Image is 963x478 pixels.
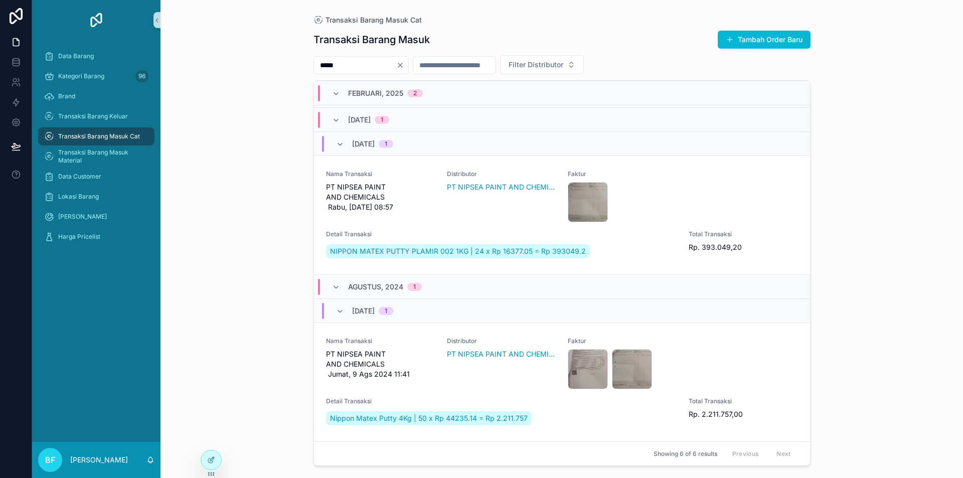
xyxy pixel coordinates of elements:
[689,242,797,252] span: Rp. 393.049,20
[718,31,811,49] button: Tambah Order Baru
[58,52,94,60] span: Data Barang
[348,282,403,292] span: Agustus, 2024
[348,115,371,125] span: [DATE]
[38,188,154,206] a: Lokasi Barang
[326,230,677,238] span: Detail Transaksi
[58,92,75,100] span: Brand
[326,170,435,178] span: Nama Transaksi
[568,337,677,345] span: Faktur
[314,323,810,441] a: Nama TransaksiPT NIPSEA PAINT AND CHEMICALS Jumat, 9 Ags 2024 11:41DistributorPT NIPSEA PAINT AND...
[45,454,55,466] span: BF
[38,168,154,186] a: Data Customer
[326,15,422,25] span: Transaksi Barang Masuk Cat
[654,450,717,458] span: Showing 6 of 6 results
[381,116,383,124] div: 1
[38,67,154,85] a: Kategori Barang96
[32,40,160,259] div: scrollable content
[313,33,430,47] h1: Transaksi Barang Masuk
[314,155,810,274] a: Nama TransaksiPT NIPSEA PAINT AND CHEMICALS Rabu, [DATE] 08:57DistributorPT NIPSEA PAINT AND CHEM...
[447,349,556,359] a: PT NIPSEA PAINT AND CHEMICALS
[385,140,387,148] div: 1
[326,337,435,345] span: Nama Transaksi
[352,139,375,149] span: [DATE]
[330,413,528,423] span: Nippon Matex Putty 4Kg | 50 x Rp 44235.14 = Rp 2.211.757
[413,283,416,291] div: 1
[38,147,154,166] a: Transaksi Barang Masuk Material
[58,132,140,140] span: Transaksi Barang Masuk Cat
[38,228,154,246] a: Harga Pricelist
[689,397,797,405] span: Total Transaksi
[385,307,387,315] div: 1
[135,70,148,82] div: 96
[326,182,435,212] span: PT NIPSEA PAINT AND CHEMICALS Rabu, [DATE] 08:57
[58,72,104,80] span: Kategori Barang
[326,349,435,379] span: PT NIPSEA PAINT AND CHEMICALS Jumat, 9 Ags 2024 11:41
[88,12,104,28] img: App logo
[689,230,797,238] span: Total Transaksi
[348,88,403,98] span: Februari, 2025
[352,306,375,316] span: [DATE]
[326,244,590,258] a: NIPPON MATEX PUTTY PLAMIR 002 1KG | 24 x Rp 16377.05 = Rp 393049.2
[313,15,422,25] a: Transaksi Barang Masuk Cat
[326,397,677,405] span: Detail Transaksi
[38,87,154,105] a: Brand
[38,47,154,65] a: Data Barang
[447,337,556,345] span: Distributor
[413,89,417,97] div: 2
[396,61,408,69] button: Clear
[58,233,100,241] span: Harga Pricelist
[509,60,563,70] span: Filter Distributor
[689,409,797,419] span: Rp. 2.211.757,00
[500,55,584,74] button: Select Button
[38,127,154,145] a: Transaksi Barang Masuk Cat
[38,208,154,226] a: [PERSON_NAME]
[58,112,128,120] span: Transaksi Barang Keluar
[58,173,101,181] span: Data Customer
[326,411,532,425] a: Nippon Matex Putty 4Kg | 50 x Rp 44235.14 = Rp 2.211.757
[58,213,107,221] span: [PERSON_NAME]
[568,170,677,178] span: Faktur
[330,246,586,256] span: NIPPON MATEX PUTTY PLAMIR 002 1KG | 24 x Rp 16377.05 = Rp 393049.2
[58,193,99,201] span: Lokasi Barang
[70,455,128,465] p: [PERSON_NAME]
[58,148,144,165] span: Transaksi Barang Masuk Material
[38,107,154,125] a: Transaksi Barang Keluar
[447,182,556,192] a: PT NIPSEA PAINT AND CHEMICALS
[447,170,556,178] span: Distributor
